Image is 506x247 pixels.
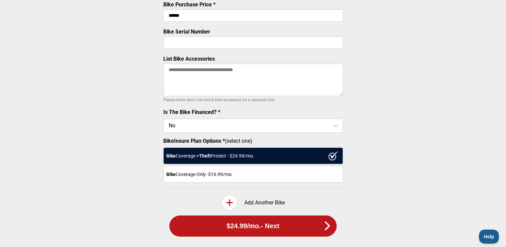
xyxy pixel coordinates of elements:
iframe: Toggle Customer Support [479,230,499,244]
p: Please enter each non-stock bike accessory on a separate line [163,96,343,104]
label: Bike Purchase Price * [163,1,216,8]
button: $24.99/mo.- Next [169,215,337,237]
div: Coverage + Protect - $ 24.99 /mo. [163,147,343,164]
label: List Bike Accessories [163,56,215,62]
label: Is The Bike Financed? * [163,109,220,115]
strong: Theft [199,153,211,159]
strong: BikeInsure Plan Options * [163,138,225,144]
strong: Bike [166,172,176,177]
img: ux1sgP1Haf775SAghJI38DyDlYP+32lKFAAAAAElFTkSuQmCC [328,151,338,161]
label: Bike Serial Number [163,28,210,35]
label: (select one) [163,138,343,144]
span: /mo. [247,222,261,230]
strong: Bike [166,153,176,159]
div: Coverage Only - $16.99 /mo. [163,166,343,183]
div: Add Another Bike [163,195,343,210]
